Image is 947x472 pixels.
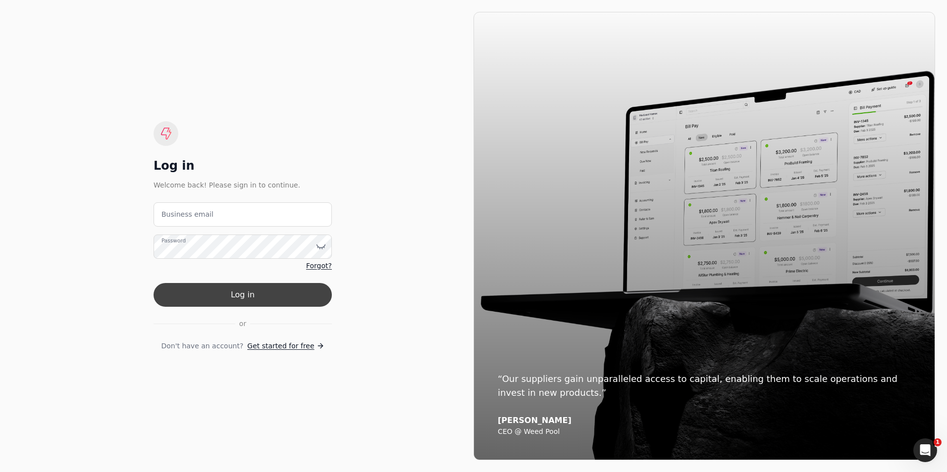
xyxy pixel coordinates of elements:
[161,209,213,220] label: Business email
[161,236,186,244] label: Password
[154,158,332,174] div: Log in
[498,372,911,400] div: “Our suppliers gain unparalleled access to capital, enabling them to scale operations and invest ...
[154,283,332,307] button: Log in
[247,341,314,351] span: Get started for free
[306,261,332,271] a: Forgot?
[239,319,246,329] span: or
[161,341,243,351] span: Don't have an account?
[498,416,911,425] div: [PERSON_NAME]
[913,438,937,462] iframe: Intercom live chat
[498,427,911,436] div: CEO @ Weed Pool
[154,180,332,190] div: Welcome back! Please sign in to continue.
[247,341,324,351] a: Get started for free
[934,438,942,446] span: 1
